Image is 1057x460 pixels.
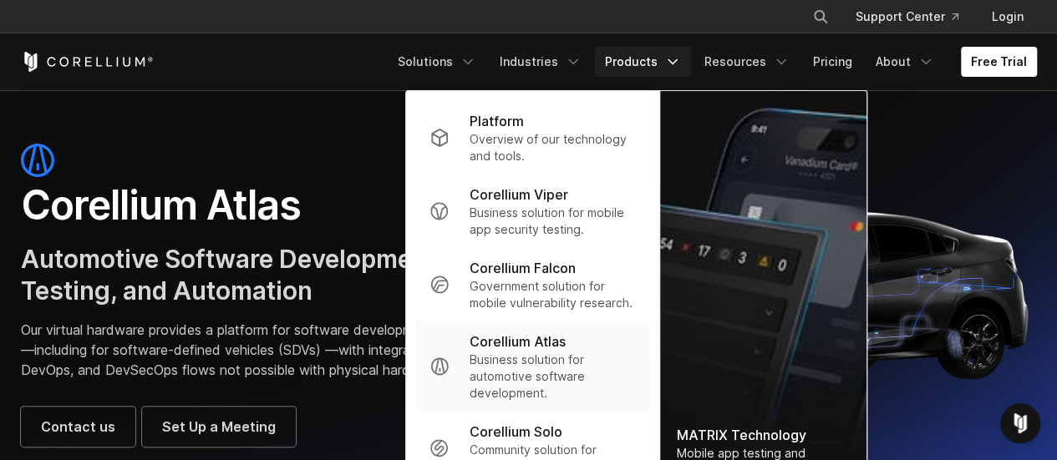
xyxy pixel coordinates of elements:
a: Free Trial [961,47,1037,77]
a: Pricing [803,47,862,77]
a: About [866,47,944,77]
div: Open Intercom Messenger [1000,403,1040,443]
div: Navigation Menu [388,47,1037,77]
div: MATRIX Technology [677,425,851,445]
a: Products [595,47,691,77]
a: Corellium Viper Business solution for mobile app security testing. [416,174,649,248]
a: Corellium Falcon Government solution for mobile vulnerability research. [416,248,649,321]
span: Automotive Software Development, Testing, and Automation [21,244,443,306]
p: Business solution for automotive software development. [470,351,636,402]
p: Government solution for mobile vulnerability research. [470,278,636,311]
h1: Corellium Atlas [21,180,512,230]
a: Corellium Atlas Business solution for automotive software development. [416,321,649,412]
a: Contact us [21,407,135,447]
span: Contact us [41,417,115,437]
a: Set Up a Meeting [142,407,296,447]
p: Business solution for mobile app security testing. [470,205,636,238]
img: atlas-icon [21,144,54,177]
p: Platform [470,111,524,131]
a: Support Center [842,2,972,32]
a: Solutions [388,47,486,77]
p: Corellium Viper [470,185,568,205]
span: Set Up a Meeting [162,417,276,437]
p: Corellium Solo [470,422,562,442]
a: Industries [490,47,592,77]
p: Overview of our technology and tools. [470,131,636,164]
p: Corellium Atlas [470,331,566,351]
p: Our virtual hardware provides a platform for software development and testing—including for softw... [21,320,512,380]
a: Resources [694,47,800,77]
button: Search [805,2,836,32]
div: Navigation Menu [792,2,1037,32]
a: Login [978,2,1037,32]
p: Corellium Falcon [470,258,576,278]
a: Platform Overview of our technology and tools. [416,101,649,174]
a: Corellium Home [21,52,154,72]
